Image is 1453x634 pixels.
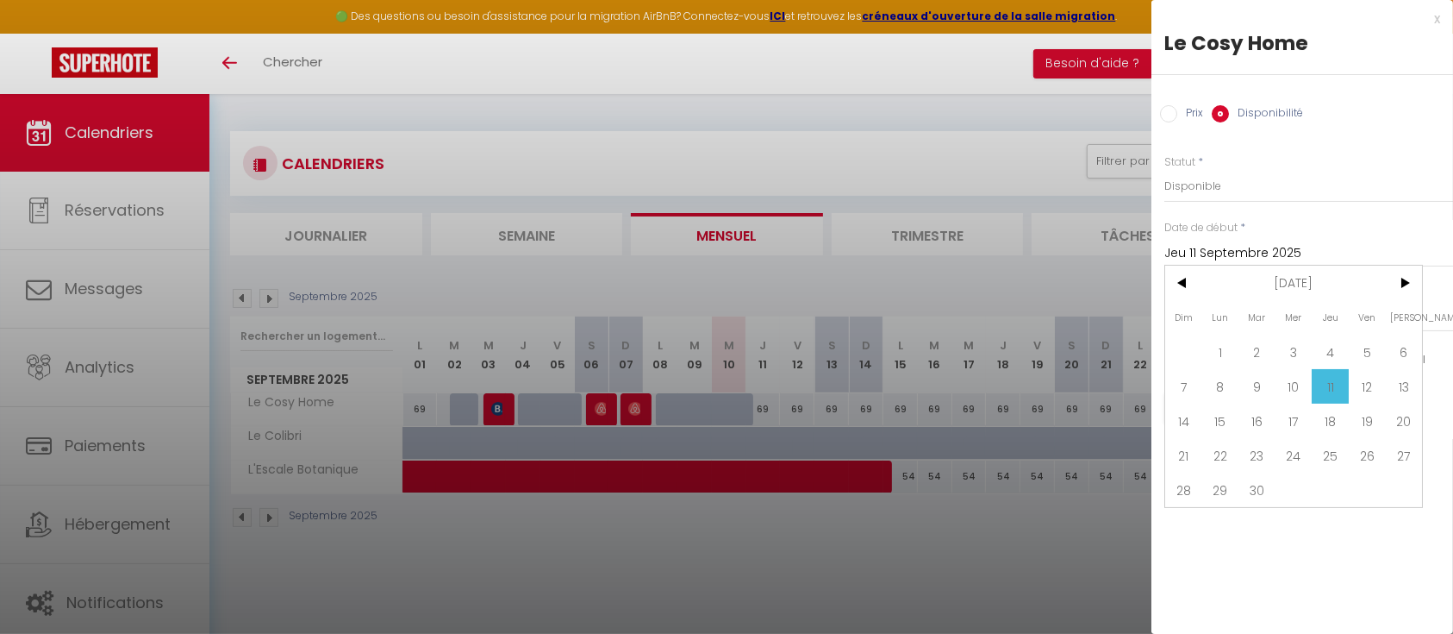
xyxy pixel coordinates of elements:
[1165,369,1202,404] span: 7
[1385,404,1422,438] span: 20
[1385,266,1422,300] span: >
[1349,300,1386,335] span: Ven
[1164,29,1440,57] div: Le Cosy Home
[1202,438,1239,473] span: 22
[1238,438,1275,473] span: 23
[1238,369,1275,404] span: 9
[1202,473,1239,507] span: 29
[1312,335,1349,369] span: 4
[14,7,65,59] button: Ouvrir le widget de chat LiveChat
[1385,369,1422,404] span: 13
[1165,266,1202,300] span: <
[1312,369,1349,404] span: 11
[1165,404,1202,438] span: 14
[1164,220,1238,236] label: Date de début
[1275,300,1313,335] span: Mer
[1165,438,1202,473] span: 21
[1202,404,1239,438] span: 15
[1349,404,1386,438] span: 19
[1202,266,1386,300] span: [DATE]
[1229,105,1303,124] label: Disponibilité
[1164,154,1195,171] label: Statut
[1385,300,1422,335] span: [PERSON_NAME]
[1165,473,1202,507] span: 28
[1349,438,1386,473] span: 26
[1238,300,1275,335] span: Mar
[1238,335,1275,369] span: 2
[1385,438,1422,473] span: 27
[1177,105,1203,124] label: Prix
[1151,9,1440,29] div: x
[1202,369,1239,404] span: 8
[1349,335,1386,369] span: 5
[1312,438,1349,473] span: 25
[1312,300,1349,335] span: Jeu
[1275,335,1313,369] span: 3
[1275,404,1313,438] span: 17
[1312,404,1349,438] span: 18
[1165,300,1202,335] span: Dim
[1275,369,1313,404] span: 10
[1349,369,1386,404] span: 12
[1202,300,1239,335] span: Lun
[1238,404,1275,438] span: 16
[1385,335,1422,369] span: 6
[1202,335,1239,369] span: 1
[1275,438,1313,473] span: 24
[1238,473,1275,507] span: 30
